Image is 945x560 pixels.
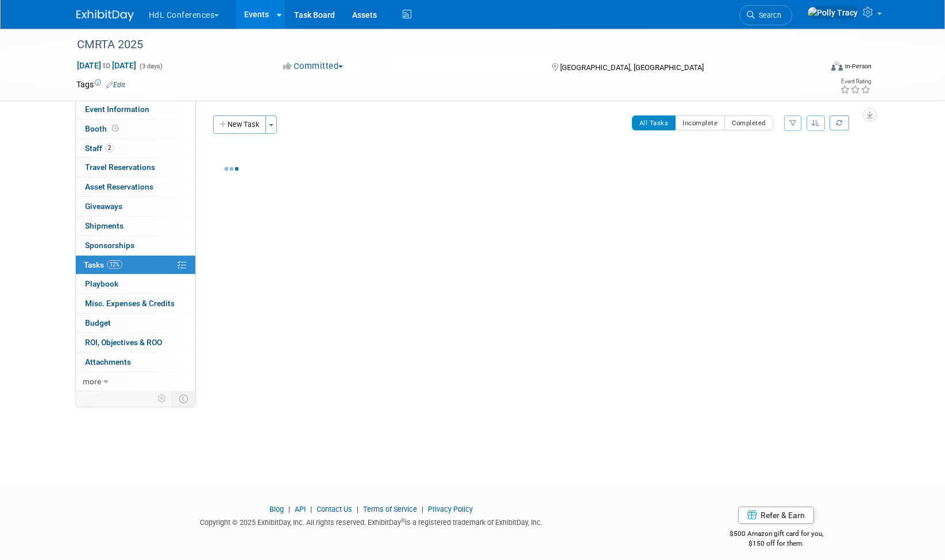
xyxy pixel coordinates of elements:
[110,124,121,133] span: Booth not reserved yet
[76,119,195,138] a: Booth
[76,217,195,235] a: Shipments
[85,221,124,230] span: Shipments
[76,100,195,119] a: Event Information
[107,260,122,269] span: 12%
[105,144,114,152] span: 2
[76,139,195,158] a: Staff2
[76,275,195,293] a: Playbook
[85,299,175,308] span: Misc. Expenses & Credits
[85,202,122,211] span: Giveaways
[76,197,195,216] a: Giveaways
[85,144,114,153] span: Staff
[675,115,725,130] button: Incomplete
[307,505,315,513] span: |
[831,61,843,71] img: Format-Inperson.png
[152,391,172,406] td: Personalize Event Tab Strip
[83,377,101,386] span: more
[295,505,306,513] a: API
[213,115,266,134] button: New Task
[138,63,163,70] span: (3 days)
[739,5,792,25] a: Search
[738,507,814,524] a: Refer & Earn
[85,357,131,366] span: Attachments
[279,60,348,72] button: Committed
[225,167,238,171] img: loading...
[76,10,134,21] img: ExhibitDay
[269,505,284,513] a: Blog
[724,115,773,130] button: Completed
[354,505,361,513] span: |
[363,505,417,513] a: Terms of Service
[84,260,122,269] span: Tasks
[85,124,121,133] span: Booth
[830,115,849,130] a: Refresh
[560,63,704,72] span: [GEOGRAPHIC_DATA], [GEOGRAPHIC_DATA]
[85,318,111,327] span: Budget
[106,81,125,89] a: Edit
[76,314,195,333] a: Budget
[76,79,125,90] td: Tags
[85,241,134,250] span: Sponsorships
[840,79,871,84] div: Event Rating
[76,60,137,71] span: [DATE] [DATE]
[76,177,195,196] a: Asset Reservations
[401,517,405,524] sup: ®
[76,333,195,352] a: ROI, Objectives & ROO
[172,391,195,406] td: Toggle Event Tabs
[419,505,426,513] span: |
[684,522,869,548] div: $500 Amazon gift card for you,
[76,294,195,313] a: Misc. Expenses & Credits
[754,60,872,77] div: Event Format
[85,182,153,191] span: Asset Reservations
[755,11,781,20] span: Search
[101,61,112,70] span: to
[428,505,473,513] a: Privacy Policy
[632,115,676,130] button: All Tasks
[76,353,195,372] a: Attachments
[286,505,293,513] span: |
[76,256,195,275] a: Tasks12%
[85,279,118,288] span: Playbook
[807,6,858,19] img: Polly Tracy
[684,539,869,549] div: $150 off for them.
[76,372,195,391] a: more
[85,105,149,114] span: Event Information
[76,236,195,255] a: Sponsorships
[844,62,871,71] div: In-Person
[85,163,155,172] span: Travel Reservations
[76,515,667,528] div: Copyright © 2025 ExhibitDay, Inc. All rights reserved. ExhibitDay is a registered trademark of Ex...
[317,505,352,513] a: Contact Us
[85,338,162,347] span: ROI, Objectives & ROO
[76,158,195,177] a: Travel Reservations
[73,34,804,55] div: CMRTA 2025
